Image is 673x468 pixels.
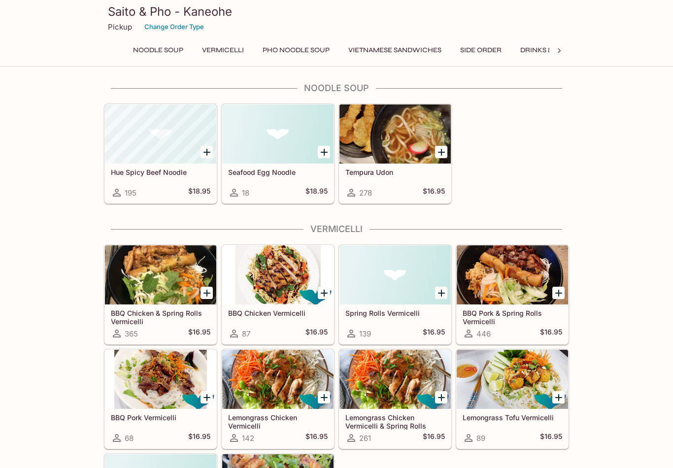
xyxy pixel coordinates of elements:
h5: $16.95 [540,432,562,444]
h5: $16.95 [423,432,445,444]
span: 278 [359,188,372,198]
a: Hue Spicy Beef Noodle195$18.95 [104,104,217,203]
h5: $16.95 [188,432,210,444]
h5: Hue Spicy Beef Noodle [111,168,210,176]
div: BBQ Chicken Vermicelli [222,245,334,304]
span: 89 [476,434,485,443]
h5: Lemongrass Tofu Vermicelli [463,413,562,422]
button: Add Lemongrass Chicken Vermicelli [318,391,330,403]
h5: BBQ Pork & Spring Rolls Vermicelli [463,309,562,325]
button: Add Lemongrass Chicken Vermicelli & Spring Rolls [435,391,447,403]
div: BBQ Chicken & Spring Rolls Vermicelli [105,245,216,304]
span: 18 [242,188,249,198]
div: Hue Spicy Beef Noodle [105,104,216,164]
a: Spring Rolls Vermicelli139$16.95 [339,245,451,344]
div: BBQ Pork & Spring Rolls Vermicelli [457,245,568,304]
button: Add Hue Spicy Beef Noodle [201,146,213,158]
div: Lemongrass Tofu Vermicelli [457,350,568,409]
span: 446 [476,329,491,338]
h5: Tempura Udon [345,168,445,176]
h5: $18.95 [305,187,328,199]
p: Pickup [108,22,132,32]
h4: Noodle Soup [104,83,569,94]
button: Add BBQ Chicken & Spring Rolls Vermicelli [201,287,213,299]
span: 142 [242,434,254,443]
h5: BBQ Chicken Vermicelli [228,309,328,317]
h5: BBQ Pork Vermicelli [111,413,210,422]
a: Lemongrass Tofu Vermicelli89$16.95 [456,349,569,449]
button: Drinks & Desserts [515,43,594,57]
a: Tempura Udon278$16.95 [339,104,451,203]
button: Add BBQ Chicken Vermicelli [318,287,330,299]
h5: Lemongrass Chicken Vermicelli & Spring Rolls [345,413,445,430]
span: 365 [125,329,138,338]
button: Add Lemongrass Tofu Vermicelli [552,391,565,403]
button: Add Tempura Udon [435,146,447,158]
h5: $18.95 [188,187,210,199]
div: Spring Rolls Vermicelli [339,245,451,304]
div: Lemongrass Chicken Vermicelli & Spring Rolls [339,350,451,409]
div: Seafood Egg Noodle [222,104,334,164]
button: Change Order Type [140,19,208,34]
a: Seafood Egg Noodle18$18.95 [222,104,334,203]
button: Pho Noodle Soup [257,43,335,57]
h4: Vermicelli [104,224,569,234]
button: Vermicelli [197,43,249,57]
h5: BBQ Chicken & Spring Rolls Vermicelli [111,309,210,325]
div: BBQ Pork Vermicelli [105,350,216,409]
button: Add Seafood Egg Noodle [318,146,330,158]
h5: Lemongrass Chicken Vermicelli [228,413,328,430]
span: 195 [125,188,136,198]
button: Noodle Soup [128,43,189,57]
a: BBQ Pork Vermicelli68$16.95 [104,349,217,449]
h5: $16.95 [540,328,562,339]
div: Tempura Udon [339,104,451,164]
h5: $16.95 [188,328,210,339]
span: 139 [359,329,371,338]
button: Add Spring Rolls Vermicelli [435,287,447,299]
div: Lemongrass Chicken Vermicelli [222,350,334,409]
span: 261 [359,434,371,443]
a: BBQ Chicken & Spring Rolls Vermicelli365$16.95 [104,245,217,344]
h5: $16.95 [305,328,328,339]
a: Lemongrass Chicken Vermicelli & Spring Rolls261$16.95 [339,349,451,449]
a: BBQ Chicken Vermicelli87$16.95 [222,245,334,344]
span: 87 [242,329,250,338]
h5: $16.95 [423,328,445,339]
h5: Seafood Egg Noodle [228,168,328,176]
h5: $16.95 [423,187,445,199]
span: 68 [125,434,134,443]
h5: Spring Rolls Vermicelli [345,309,445,317]
h5: $16.95 [305,432,328,444]
a: BBQ Pork & Spring Rolls Vermicelli446$16.95 [456,245,569,344]
button: Vietnamese Sandwiches [343,43,447,57]
button: Side Order [455,43,507,57]
button: Add BBQ Pork & Spring Rolls Vermicelli [552,287,565,299]
h3: Saito & Pho - Kaneohe [108,4,565,19]
a: Lemongrass Chicken Vermicelli142$16.95 [222,349,334,449]
button: Add BBQ Pork Vermicelli [201,391,213,403]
